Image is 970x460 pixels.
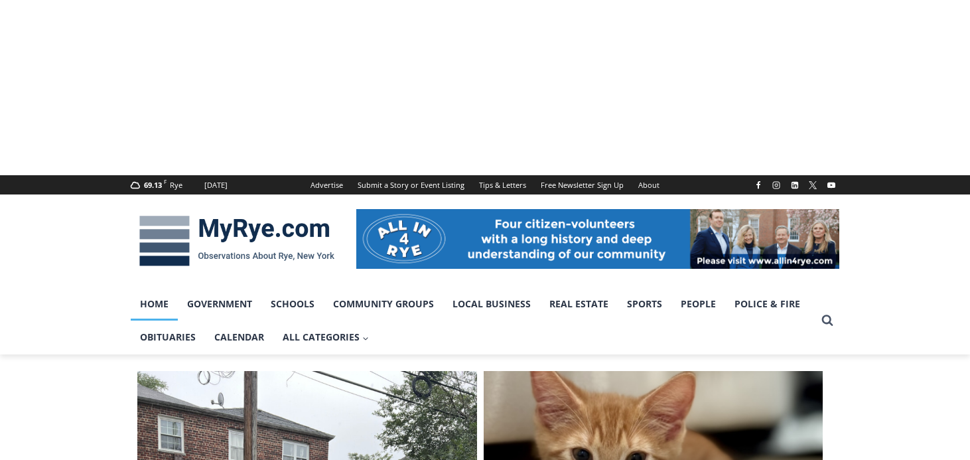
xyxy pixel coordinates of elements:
a: All Categories [273,321,378,354]
a: Instagram [768,177,784,193]
span: 69.13 [144,180,162,190]
a: Linkedin [787,177,803,193]
a: People [671,287,725,321]
a: Community Groups [324,287,443,321]
a: Home [131,287,178,321]
nav: Primary Navigation [131,287,815,354]
span: All Categories [283,330,369,345]
img: MyRye.com [131,206,343,275]
a: About [631,175,667,194]
a: Local Business [443,287,540,321]
a: Government [178,287,261,321]
a: Obituaries [131,321,205,354]
a: Calendar [205,321,273,354]
a: Schools [261,287,324,321]
button: View Search Form [815,309,839,333]
a: Facebook [750,177,766,193]
div: Rye [170,179,182,191]
span: F [164,178,167,185]
div: [DATE] [204,179,228,191]
a: X [805,177,821,193]
a: Advertise [303,175,350,194]
a: Real Estate [540,287,618,321]
a: Police & Fire [725,287,809,321]
a: Tips & Letters [472,175,533,194]
a: Sports [618,287,671,321]
a: YouTube [823,177,839,193]
nav: Secondary Navigation [303,175,667,194]
a: Submit a Story or Event Listing [350,175,472,194]
a: Free Newsletter Sign Up [533,175,631,194]
img: All in for Rye [356,209,839,269]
